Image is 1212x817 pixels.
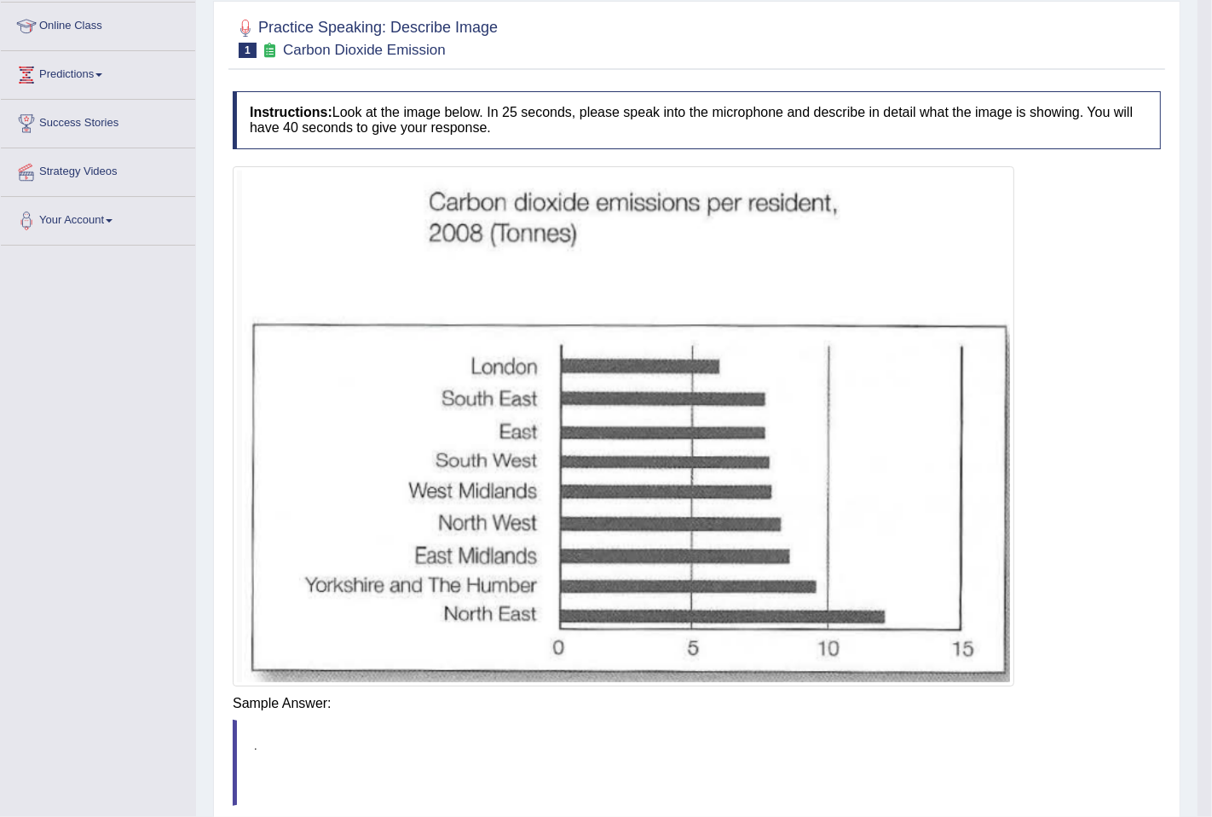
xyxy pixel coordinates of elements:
a: Your Account [1,197,195,240]
a: Success Stories [1,100,195,142]
small: Carbon Dioxide Emission [283,42,446,58]
h4: Sample Answer: [233,696,1161,711]
h2: Practice Speaking: Describe Image [233,15,498,58]
blockquote: . [233,720,1161,806]
b: Instructions: [250,105,332,119]
a: Online Class [1,3,195,45]
h4: Look at the image below. In 25 seconds, please speak into the microphone and describe in detail w... [233,91,1161,148]
a: Predictions [1,51,195,94]
span: 1 [239,43,257,58]
a: Strategy Videos [1,148,195,191]
small: Exam occurring question [261,43,279,59]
